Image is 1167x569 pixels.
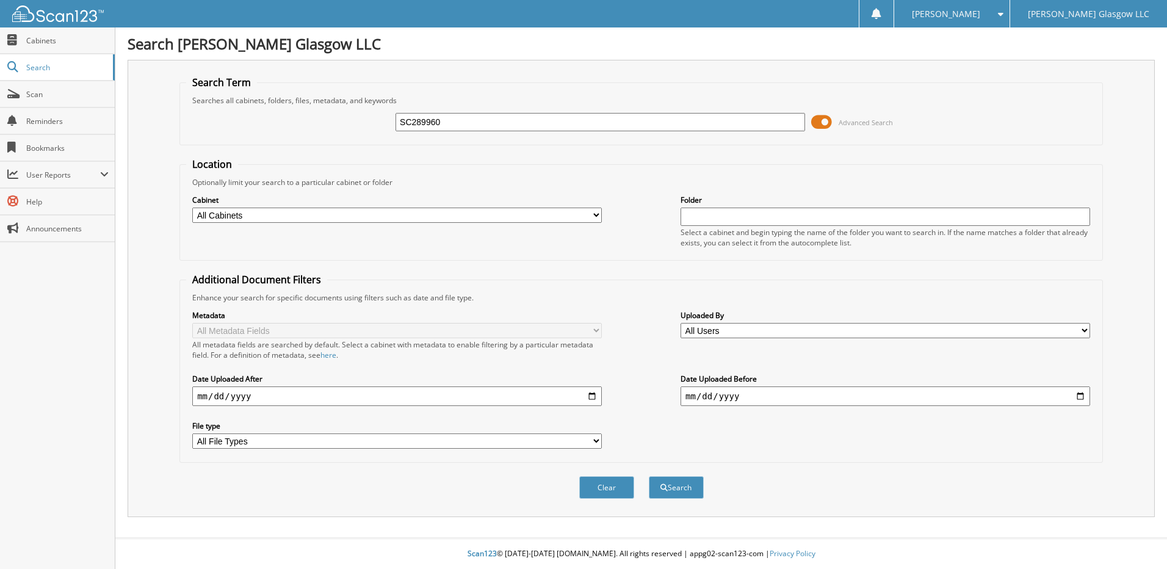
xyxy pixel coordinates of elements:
[26,143,109,153] span: Bookmarks
[128,34,1155,54] h1: Search [PERSON_NAME] Glasgow LLC
[579,476,634,499] button: Clear
[192,386,602,406] input: start
[1106,510,1167,569] iframe: Chat Widget
[186,76,257,89] legend: Search Term
[26,62,107,73] span: Search
[186,177,1096,187] div: Optionally limit your search to a particular cabinet or folder
[26,223,109,234] span: Announcements
[1028,10,1149,18] span: [PERSON_NAME] Glasgow LLC
[186,158,238,171] legend: Location
[26,35,109,46] span: Cabinets
[192,195,602,205] label: Cabinet
[681,310,1090,321] label: Uploaded By
[912,10,980,18] span: [PERSON_NAME]
[681,195,1090,205] label: Folder
[320,350,336,360] a: here
[26,170,100,180] span: User Reports
[26,89,109,100] span: Scan
[192,374,602,384] label: Date Uploaded After
[186,273,327,286] legend: Additional Document Filters
[115,539,1167,569] div: © [DATE]-[DATE] [DOMAIN_NAME]. All rights reserved | appg02-scan123-com |
[186,95,1096,106] div: Searches all cabinets, folders, files, metadata, and keywords
[468,548,497,559] span: Scan123
[26,197,109,207] span: Help
[681,374,1090,384] label: Date Uploaded Before
[186,292,1096,303] div: Enhance your search for specific documents using filters such as date and file type.
[681,227,1090,248] div: Select a cabinet and begin typing the name of the folder you want to search in. If the name match...
[192,339,602,360] div: All metadata fields are searched by default. Select a cabinet with metadata to enable filtering b...
[192,310,602,321] label: Metadata
[26,116,109,126] span: Reminders
[770,548,815,559] a: Privacy Policy
[12,5,104,22] img: scan123-logo-white.svg
[839,118,893,127] span: Advanced Search
[681,386,1090,406] input: end
[649,476,704,499] button: Search
[192,421,602,431] label: File type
